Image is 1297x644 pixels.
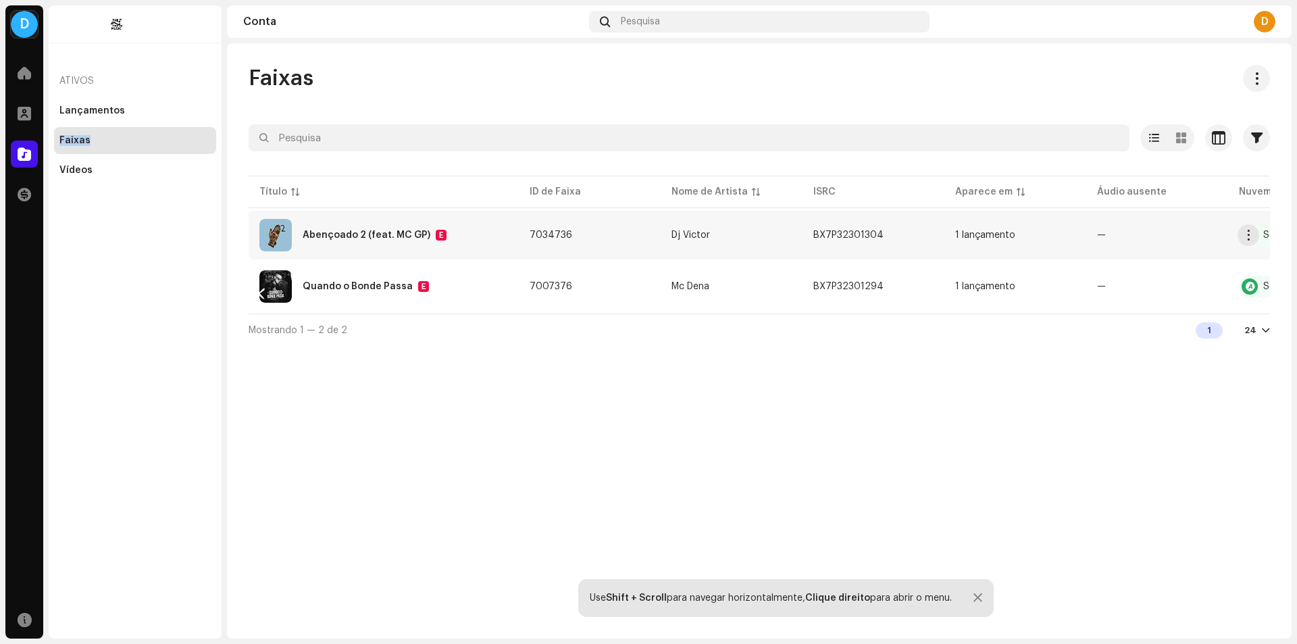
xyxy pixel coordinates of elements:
[59,76,94,86] font: Ativos
[1261,16,1269,27] font: D
[303,230,430,240] div: Abençoado 2 (feat. MC GP)
[59,166,93,175] font: Vídeos
[955,282,1015,291] font: 1 lançamento
[249,68,313,89] font: Faixas
[259,219,292,251] img: 98e0f482-6bf0-4a07-80e2-f1a40e14e1f5
[54,157,216,184] re-m-nav-item: Vídeos
[590,593,606,603] font: Use
[955,282,1075,291] span: 1 lançamento
[303,282,413,291] font: Quando o Bonde Passa
[671,282,709,291] font: Mc Dena
[667,593,805,603] font: para navegar horizontalmente,
[422,282,426,291] font: E
[955,230,1075,240] span: 1 lançamento
[59,106,125,116] font: Lançamentos
[530,282,572,291] font: 7007376
[59,136,91,145] font: Faixas
[249,124,1129,151] input: Pesquisa
[870,593,952,603] font: para abrir o menu.
[671,230,710,240] font: Dj Victor
[813,230,884,240] font: BX7P32301304
[671,187,748,197] font: Nome de Artista
[259,187,287,197] font: Título
[259,270,292,303] img: b399fba1-f5a3-466b-8cc4-52de90df9d39
[20,18,29,31] font: D
[54,97,216,124] re-m-nav-item: Lançamentos
[1097,282,1106,291] font: —
[621,16,660,27] span: Pesquisa
[530,230,572,240] font: 7034736
[1207,326,1211,335] font: 1
[671,282,792,291] span: Mc Dena
[813,282,884,291] font: BX7P32301294
[59,165,93,176] div: Vídeos
[249,326,347,335] font: Mostrando 1 — 2 de 2
[805,593,870,603] font: Clique direito
[439,231,444,239] font: E
[59,135,91,146] div: Faixas
[955,230,1015,240] font: 1 lançamento
[59,105,125,116] div: Lançamentos
[1244,326,1256,335] font: 24
[243,16,276,27] font: Conta
[1097,230,1106,240] font: —
[54,65,216,97] re-a-nav-header: Ativos
[606,593,667,603] font: Shift + Scroll
[54,127,216,154] re-m-nav-item: Faixas
[671,230,792,240] span: Dj Victor
[955,187,1013,197] font: Aparece em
